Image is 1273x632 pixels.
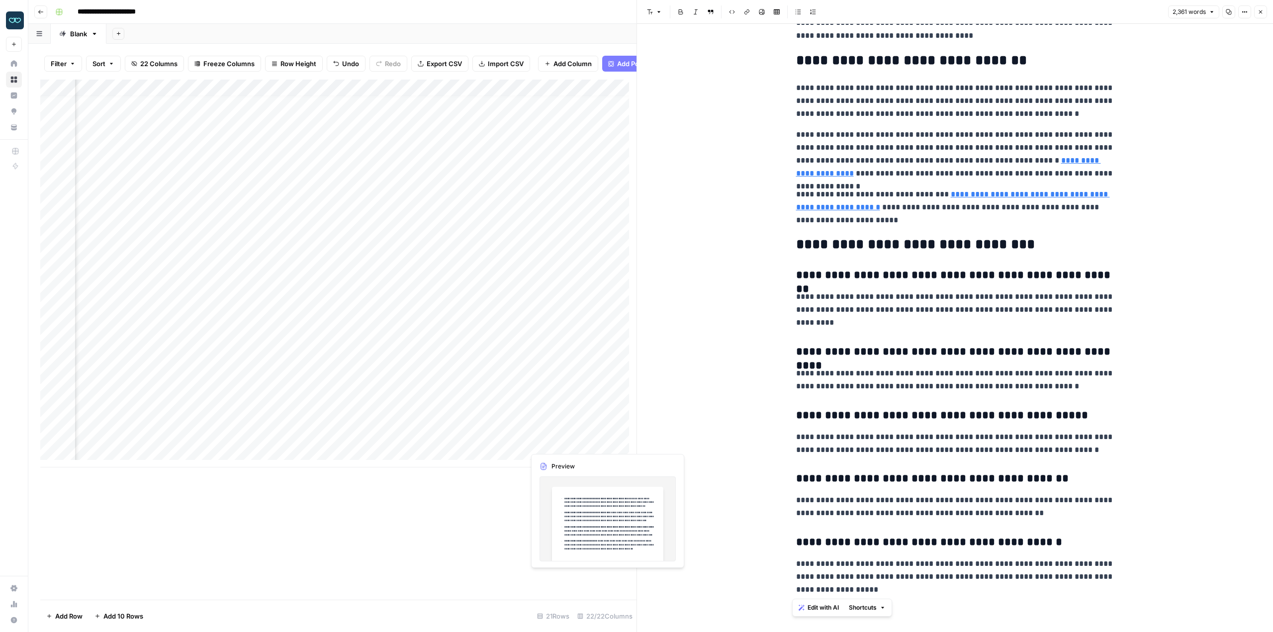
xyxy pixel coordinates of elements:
span: Sort [92,59,105,69]
span: Redo [385,59,401,69]
span: Add Column [553,59,592,69]
span: Edit with AI [808,603,839,612]
span: Export CSV [427,59,462,69]
span: Filter [51,59,67,69]
div: 21 Rows [533,608,573,624]
span: Add 10 Rows [103,611,143,621]
div: Blank [70,29,87,39]
button: 22 Columns [125,56,184,72]
a: Home [6,56,22,72]
button: Add 10 Rows [89,608,149,624]
button: Add Row [40,608,89,624]
button: Row Height [265,56,323,72]
button: Freeze Columns [188,56,261,72]
button: 2,361 words [1168,5,1219,18]
span: Undo [342,59,359,69]
button: Undo [327,56,365,72]
span: Import CSV [488,59,524,69]
button: Workspace: Zola Inc [6,8,22,33]
a: Opportunities [6,103,22,119]
a: Your Data [6,119,22,135]
button: Sort [86,56,121,72]
a: Browse [6,72,22,88]
button: Filter [44,56,82,72]
button: Shortcuts [845,601,890,614]
button: Redo [369,56,407,72]
a: Blank [51,24,106,44]
button: Export CSV [411,56,468,72]
button: Add Column [538,56,598,72]
a: Insights [6,88,22,103]
span: Add Row [55,611,83,621]
span: 2,361 words [1173,7,1206,16]
button: Help + Support [6,612,22,628]
button: Import CSV [472,56,530,72]
button: Edit with AI [795,601,843,614]
span: 22 Columns [140,59,178,69]
button: Add Power Agent [602,56,677,72]
span: Freeze Columns [203,59,255,69]
span: Row Height [280,59,316,69]
span: Shortcuts [849,603,877,612]
a: Settings [6,580,22,596]
a: Usage [6,596,22,612]
span: Add Power Agent [617,59,671,69]
div: 22/22 Columns [573,608,636,624]
img: Zola Inc Logo [6,11,24,29]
